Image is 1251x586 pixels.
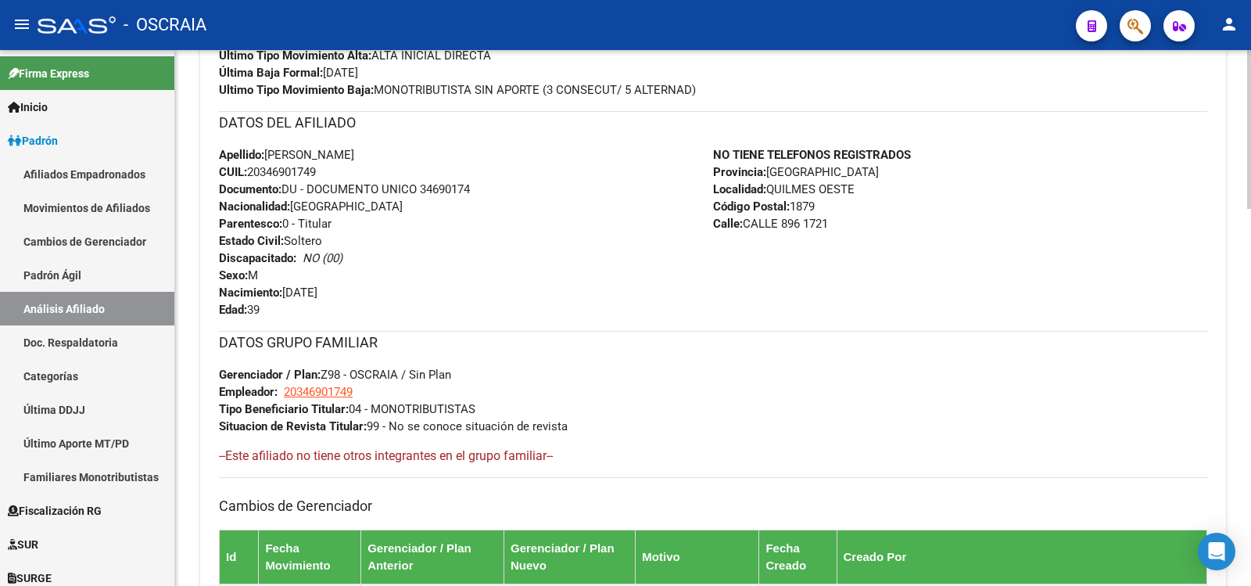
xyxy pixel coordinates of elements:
[504,530,636,584] th: Gerenciador / Plan Nuevo
[636,530,759,584] th: Motivo
[219,148,354,162] span: [PERSON_NAME]
[713,200,815,214] span: 1879
[713,217,743,231] strong: Calle:
[219,66,358,80] span: [DATE]
[219,368,321,382] strong: Gerenciador / Plan:
[259,530,361,584] th: Fecha Movimiento
[219,402,349,416] strong: Tipo Beneficiario Titular:
[219,49,371,63] strong: Ultimo Tipo Movimiento Alta:
[219,165,316,179] span: 20346901749
[219,268,258,282] span: M
[1220,15,1238,34] mat-icon: person
[713,217,828,231] span: CALLE 896 1721
[219,83,696,97] span: MONOTRIBUTISTA SIN APORTE (3 CONSECUT/ 5 ALTERNAD)
[219,251,296,265] strong: Discapacitado:
[219,332,1207,354] h3: DATOS GRUPO FAMILIAR
[8,65,89,82] span: Firma Express
[713,165,766,179] strong: Provincia:
[219,234,284,248] strong: Estado Civil:
[284,385,353,399] span: 20346901749
[219,303,260,317] span: 39
[713,182,766,196] strong: Localidad:
[220,530,259,584] th: Id
[219,495,1207,517] h3: Cambios de Gerenciador
[219,268,248,282] strong: Sexo:
[124,8,206,42] span: - OSCRAIA
[837,530,1206,584] th: Creado Por
[219,385,278,399] strong: Empleador:
[219,217,332,231] span: 0 - Titular
[219,402,475,416] span: 04 - MONOTRIBUTISTAS
[219,182,470,196] span: DU - DOCUMENTO UNICO 34690174
[361,530,504,584] th: Gerenciador / Plan Anterior
[219,49,491,63] span: ALTA INICIAL DIRECTA
[8,99,48,116] span: Inicio
[219,83,374,97] strong: Ultimo Tipo Movimiento Baja:
[219,66,323,80] strong: Última Baja Formal:
[8,536,38,553] span: SUR
[759,530,837,584] th: Fecha Creado
[8,502,102,519] span: Fiscalización RG
[219,148,264,162] strong: Apellido:
[219,112,1207,134] h3: DATOS DEL AFILIADO
[219,286,282,300] strong: Nacimiento:
[219,303,247,317] strong: Edad:
[219,419,367,433] strong: Situacion de Revista Titular:
[219,419,568,433] span: 99 - No se conoce situación de revista
[8,132,58,149] span: Padrón
[219,165,247,179] strong: CUIL:
[713,182,855,196] span: QUILMES OESTE
[1198,533,1235,570] div: Open Intercom Messenger
[219,448,1207,465] h4: --Este afiliado no tiene otros integrantes en el grupo familiar--
[713,200,790,214] strong: Código Postal:
[219,286,317,300] span: [DATE]
[13,15,31,34] mat-icon: menu
[219,368,451,382] span: Z98 - OSCRAIA / Sin Plan
[219,200,403,214] span: [GEOGRAPHIC_DATA]
[219,182,281,196] strong: Documento:
[713,165,879,179] span: [GEOGRAPHIC_DATA]
[713,148,911,162] strong: NO TIENE TELEFONOS REGISTRADOS
[219,200,290,214] strong: Nacionalidad:
[303,251,342,265] i: NO (00)
[219,217,282,231] strong: Parentesco:
[219,234,322,248] span: Soltero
